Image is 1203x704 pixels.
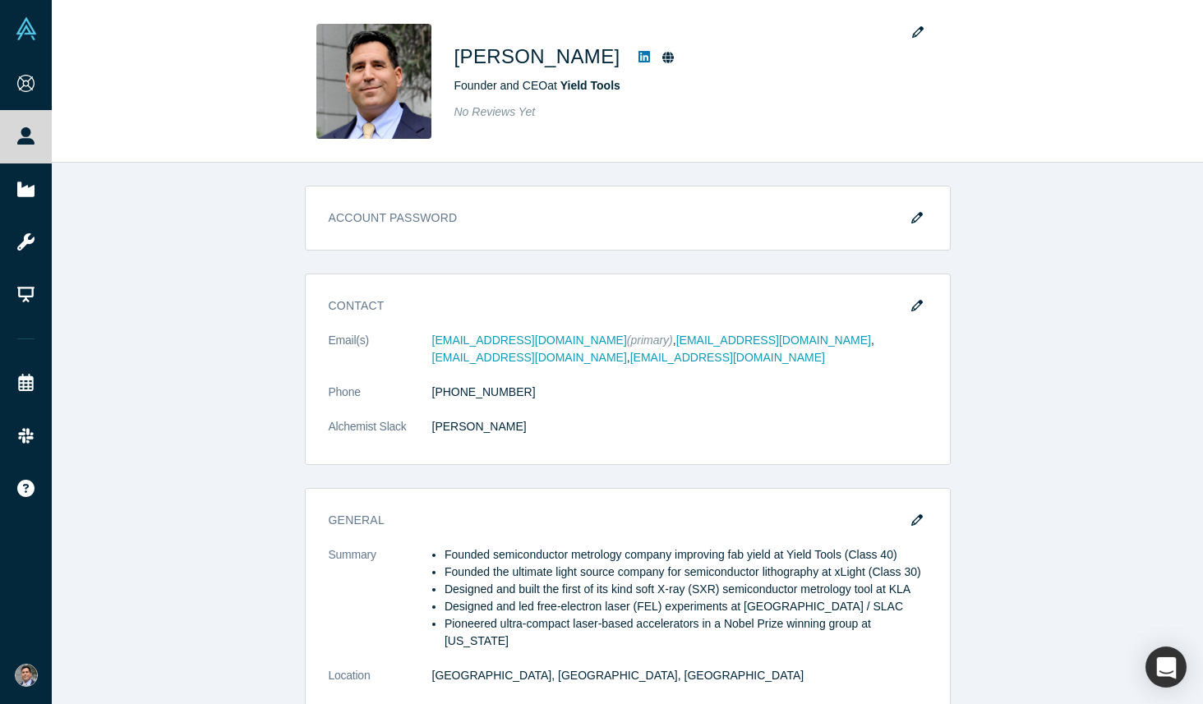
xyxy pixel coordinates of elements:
h1: [PERSON_NAME] [454,42,620,71]
span: (primary) [627,334,673,347]
dd: [PERSON_NAME] [432,418,927,435]
h3: Account Password [329,209,927,238]
span: Founder and CEO at [454,79,620,92]
a: [EMAIL_ADDRESS][DOMAIN_NAME] [676,334,871,347]
li: Founded semiconductor metrology company improving fab yield at Yield Tools (Class 40) [445,546,927,564]
li: Designed and built the first of its kind soft X-ray (SXR) semiconductor metrology tool at KLA [445,581,927,598]
a: Yield Tools [560,79,620,92]
a: [EMAIL_ADDRESS][DOMAIN_NAME] [432,351,627,364]
img: Will Schumaker's Account [15,664,38,687]
dt: Summary [329,546,432,667]
img: Will Schumaker's Profile Image [316,24,431,139]
li: Designed and led free-electron laser (FEL) experiments at [GEOGRAPHIC_DATA] / SLAC [445,598,927,615]
span: No Reviews Yet [454,105,536,118]
h3: General [329,512,904,529]
li: Founded the ultimate light source company for semiconductor lithography at xLight (Class 30) [445,564,927,581]
dd: , , , [432,332,927,366]
dd: [GEOGRAPHIC_DATA], [GEOGRAPHIC_DATA], [GEOGRAPHIC_DATA] [432,667,927,684]
a: [EMAIL_ADDRESS][DOMAIN_NAME] [432,334,627,347]
li: Pioneered ultra-compact laser-based accelerators in a Nobel Prize winning group at [US_STATE] [445,615,927,650]
dt: Location [329,667,432,702]
dt: Alchemist Slack [329,418,432,453]
a: [PHONE_NUMBER] [432,385,536,398]
dt: Phone [329,384,432,418]
img: Alchemist Vault Logo [15,17,38,40]
dt: Email(s) [329,332,432,384]
a: [EMAIL_ADDRESS][DOMAIN_NAME] [630,351,825,364]
h3: Contact [329,297,904,315]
